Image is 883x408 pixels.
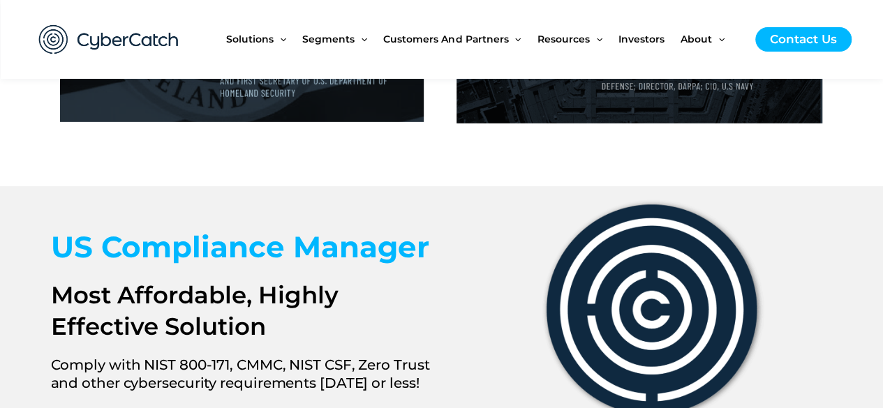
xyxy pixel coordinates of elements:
[302,10,355,68] span: Segments
[755,27,852,52] a: Contact Us
[618,10,665,68] span: Investors
[508,10,521,68] span: Menu Toggle
[51,356,450,392] h2: Comply with NIST 800-171, CMMC, NIST CSF, Zero Trust and other cybersecurity requirements [DATE] ...
[226,10,741,68] nav: Site Navigation: New Main Menu
[590,10,602,68] span: Menu Toggle
[355,10,367,68] span: Menu Toggle
[618,10,681,68] a: Investors
[25,10,193,68] img: CyberCatch
[51,228,457,266] h2: US Compliance Manager
[51,280,457,341] h2: Most Affordable, Highly Effective Solution
[383,10,508,68] span: Customers and Partners
[681,10,712,68] span: About
[712,10,725,68] span: Menu Toggle
[537,10,590,68] span: Resources
[274,10,286,68] span: Menu Toggle
[226,10,274,68] span: Solutions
